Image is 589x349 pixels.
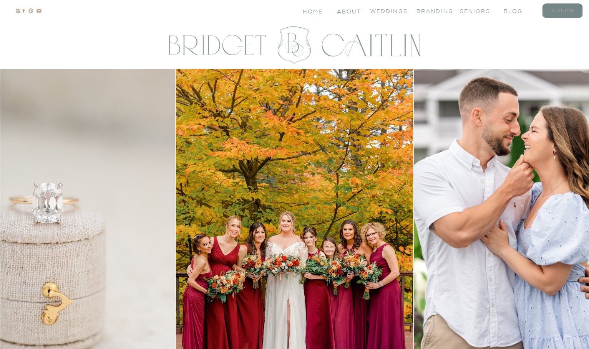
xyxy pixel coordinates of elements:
a: Weddings [370,7,401,14]
a: About [337,8,360,14]
a: branding [416,7,447,14]
a: blog [504,7,534,14]
a: Home [303,8,324,14]
a: seniors [460,7,491,14]
a: inquire [547,7,578,14]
